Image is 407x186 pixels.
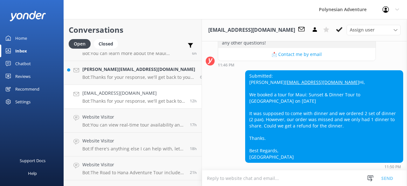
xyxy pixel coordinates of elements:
[15,83,39,95] div: Recommend
[82,114,185,121] h4: Website Visitor
[15,95,31,108] div: Settings
[82,98,185,104] p: Bot: Thanks for your response, we'll get back to you as soon as we can during opening hours.
[82,161,185,168] h4: Website Visitor
[82,51,187,56] p: Bot: You can learn more about the Maui Haleakala Sunset Tour, which includes round-trip transport...
[20,154,45,167] div: Support Docs
[82,170,185,176] p: Bot: The Road to Hana Adventure Tour includes scenic stops, waterfalls, and coastal wonders, but ...
[384,165,401,169] strong: 11:50 PM
[190,170,197,175] span: Aug 19 2025 02:41pm (UTC -10:00) Pacific/Honolulu
[350,26,375,33] span: Assign user
[347,25,401,35] div: Assign User
[69,39,91,49] div: Open
[94,40,121,47] a: Closed
[218,48,376,61] button: 📩 Contact me by email
[64,133,202,156] a: Website VisitorBot:If there's anything else I can help with, let me know!18h
[82,122,185,128] p: Bot: You can view real-time tour availability and book your Polynesian Adventure online at [URL][...
[15,70,31,83] div: Reviews
[82,137,185,144] h4: Website Visitor
[69,40,94,47] a: Open
[69,24,197,36] h2: Conversations
[192,51,197,56] span: Aug 20 2025 06:21am (UTC -10:00) Pacific/Honolulu
[245,164,403,169] div: Aug 19 2025 11:50pm (UTC -10:00) Pacific/Honolulu
[64,156,202,180] a: Website VisitorBot:The Road to Hana Adventure Tour includes scenic stops, waterfalls, and coastal...
[64,61,202,85] a: [PERSON_NAME][EMAIL_ADDRESS][DOMAIN_NAME]Bot:Thanks for your response, we'll get back to you as s...
[200,74,205,80] span: Aug 20 2025 05:55am (UTC -10:00) Pacific/Honolulu
[208,26,295,34] h3: [EMAIL_ADDRESS][DOMAIN_NAME]
[190,146,197,151] span: Aug 19 2025 05:34pm (UTC -10:00) Pacific/Honolulu
[285,79,359,85] a: [EMAIL_ADDRESS][DOMAIN_NAME]
[28,167,37,180] div: Help
[15,32,27,45] div: Home
[15,45,27,57] div: Inbox
[190,98,197,104] span: Aug 19 2025 11:50pm (UTC -10:00) Pacific/Honolulu
[218,63,234,67] strong: 11:46 PM
[82,90,185,97] h4: [EMAIL_ADDRESS][DOMAIN_NAME]
[64,109,202,133] a: Website VisitorBot:You can view real-time tour availability and book your Polynesian Adventure on...
[82,66,195,73] h4: [PERSON_NAME][EMAIL_ADDRESS][DOMAIN_NAME]
[82,146,185,152] p: Bot: If there's anything else I can help with, let me know!
[94,39,118,49] div: Closed
[64,85,202,109] a: [EMAIL_ADDRESS][DOMAIN_NAME]Bot:Thanks for your response, we'll get back to you as soon as we can...
[190,122,197,127] span: Aug 19 2025 06:48pm (UTC -10:00) Pacific/Honolulu
[218,63,376,67] div: Aug 19 2025 11:46pm (UTC -10:00) Pacific/Honolulu
[10,11,46,21] img: yonder-white-logo.png
[15,57,31,70] div: Chatbot
[245,71,403,162] div: Submitted: [PERSON_NAME] Hi, We booked a tour for Maui: Sunset & Dinner Tour to [GEOGRAPHIC_DATA]...
[82,74,195,80] p: Bot: Thanks for your response, we'll get back to you as soon as we can during opening hours.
